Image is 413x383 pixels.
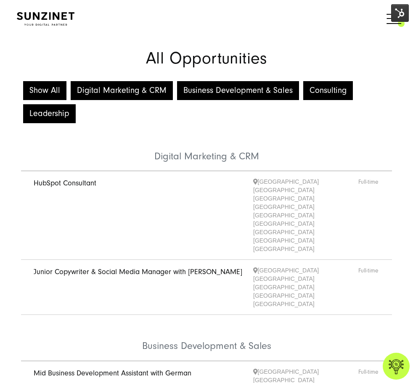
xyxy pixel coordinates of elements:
h1: All Opportunities [17,50,396,66]
button: Digital Marketing & CRM [71,81,173,100]
img: SUNZINET Full Service Digital Agentur [17,12,74,26]
button: Show All [23,81,66,100]
a: Mid Business Development Assistant with German [34,369,191,378]
span: Full-time [358,177,379,253]
a: Junior Copywriter & Social Media Manager with [PERSON_NAME] [34,267,242,276]
li: Business Development & Sales [21,315,392,361]
img: HubSpot Tools Menu Toggle [391,4,409,22]
span: Full-time [358,266,379,308]
button: Consulting [303,81,353,100]
button: Business Development & Sales [177,81,299,100]
li: Digital Marketing & CRM [21,125,392,171]
a: HubSpot Consultant [34,179,96,188]
button: Leadership [23,104,76,123]
span: [GEOGRAPHIC_DATA] [GEOGRAPHIC_DATA] [GEOGRAPHIC_DATA] [GEOGRAPHIC_DATA] [GEOGRAPHIC_DATA] [GEOGRA... [253,177,358,253]
span: [GEOGRAPHIC_DATA] [GEOGRAPHIC_DATA] [GEOGRAPHIC_DATA] [GEOGRAPHIC_DATA] [GEOGRAPHIC_DATA] [253,266,358,308]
